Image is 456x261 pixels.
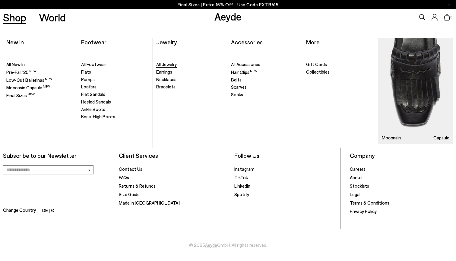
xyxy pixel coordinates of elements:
[119,175,129,180] a: FAQs
[81,38,106,46] a: Footwear
[234,183,250,189] a: LinkedIn
[350,200,389,205] a: Terms & Conditions
[81,114,150,120] a: Knee-High Boots
[39,12,66,23] a: World
[156,69,225,75] a: Earrings
[156,77,225,83] a: Necklaces
[156,77,176,82] span: Necklaces
[81,99,111,104] span: Heeled Sandals
[81,69,150,75] a: Flats
[444,14,450,21] a: 0
[81,77,95,82] span: Pumps
[234,175,248,180] a: TikTok
[234,152,337,159] li: Follow Us
[433,135,449,140] h3: Capsule
[382,135,401,140] h3: Moccasin
[156,84,176,89] span: Bracelets
[6,69,36,75] span: Pre-Fall '25
[119,200,180,205] a: Made in [GEOGRAPHIC_DATA]
[81,107,105,112] span: Ankle Boots
[306,69,375,75] a: Collectibles
[6,77,75,83] a: Low-Cut Ballerinas
[231,38,263,46] a: Accessories
[378,38,453,144] a: Moccasin Capsule
[350,192,360,197] a: Legal
[156,62,177,67] span: All Jewelry
[306,69,330,75] span: Collectibles
[3,152,106,159] p: Subscribe to our Newsletter
[234,166,255,172] a: Instagram
[6,62,75,68] a: All New In
[6,92,75,99] a: Final Sizes
[88,165,90,174] span: ›
[6,77,52,83] span: Low-Cut Ballerinas
[81,91,150,97] a: Flat Sandals
[205,242,217,248] a: Aeyde
[156,62,225,68] a: All Jewelry
[6,85,50,90] span: Moccasin Capsule
[81,84,97,89] span: Loafers
[119,183,156,189] a: Returns & Refunds
[306,62,375,68] a: Gift Cards
[231,77,299,83] a: Belts
[178,1,279,8] p: Final Sizes | Extra 15% Off
[6,62,25,67] span: All New In
[81,107,150,113] a: Ankle Boots
[231,84,299,90] a: Scarves
[119,152,222,159] li: Client Services
[231,84,247,90] span: Scarves
[6,93,35,98] span: Final Sizes
[231,69,257,75] span: Hair Clips
[378,38,453,144] img: Mobile_e6eede4d-78b8-4bd1-ae2a-4197e375e133_900x.jpg
[234,192,249,197] a: Spotify
[156,84,225,90] a: Bracelets
[350,166,366,172] a: Careers
[450,16,453,19] span: 0
[81,62,150,68] a: All Footwear
[231,92,243,97] span: Socks
[306,38,320,46] a: More
[156,38,177,46] a: Jewelry
[214,10,242,23] a: Aeyde
[81,99,150,105] a: Heeled Sandals
[119,166,142,172] a: Contact Us
[6,38,24,46] a: New In
[231,92,299,98] a: Socks
[119,192,140,197] a: Size Guide
[42,207,54,215] li: DE | €
[81,62,106,67] span: All Footwear
[306,62,327,67] span: Gift Cards
[6,84,75,91] a: Moccasin Capsule
[81,114,115,119] span: Knee-High Boots
[3,12,26,23] a: Shop
[81,91,105,97] span: Flat Sandals
[237,2,278,7] span: Navigate to /collections/ss25-final-sizes
[350,208,377,214] a: Privacy Policy
[6,69,75,75] a: Pre-Fall '25
[350,175,362,180] a: About
[156,69,172,75] span: Earrings
[231,69,299,75] a: Hair Clips
[231,62,299,68] a: All Accessories
[350,183,369,189] a: Stockists
[231,77,242,82] span: Belts
[81,77,150,83] a: Pumps
[3,206,36,215] span: Change Country
[81,69,91,75] span: Flats
[350,152,453,159] li: Company
[81,84,150,90] a: Loafers
[231,62,260,67] span: All Accessories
